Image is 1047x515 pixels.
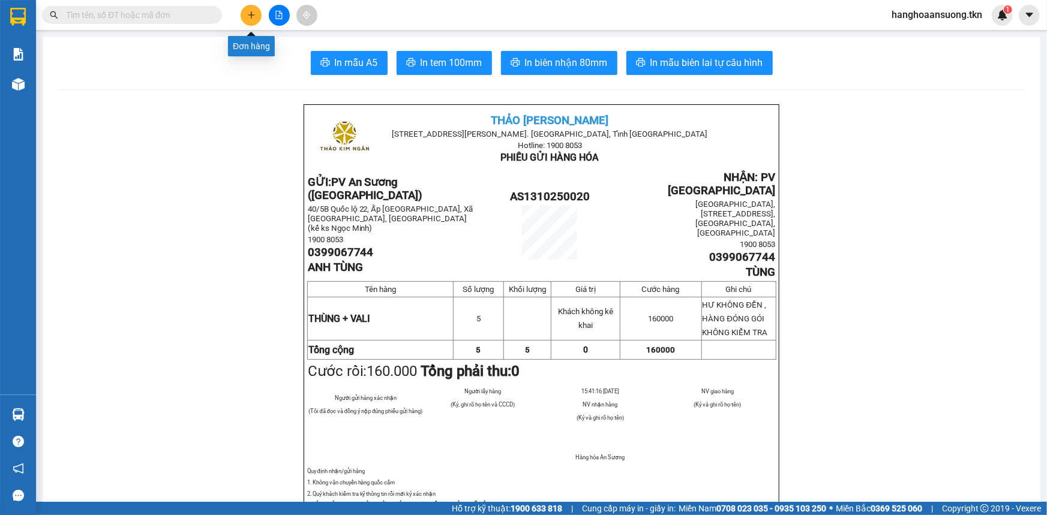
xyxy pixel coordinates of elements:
span: search [50,11,58,19]
sup: 1 [1004,5,1012,14]
li: Hotline: 1900 8153 [112,44,502,59]
span: 0399067744 [710,251,776,264]
img: logo [314,109,374,168]
input: Tìm tên, số ĐT hoặc mã đơn [66,8,208,22]
div: Đơn hàng [228,36,275,56]
button: printerIn biên nhận 80mm [501,51,617,75]
span: 40/5B Quốc lộ 22, Ấp [GEOGRAPHIC_DATA], Xã [GEOGRAPHIC_DATA], [GEOGRAPHIC_DATA] (kế ks Ngọc Minh) [308,204,473,233]
span: PV An Sương ([GEOGRAPHIC_DATA]) [308,176,423,202]
img: logo.jpg [15,15,75,75]
span: copyright [980,504,989,513]
span: [STREET_ADDRESS][PERSON_NAME]. [GEOGRAPHIC_DATA], Tỉnh [GEOGRAPHIC_DATA] [392,129,708,138]
span: (Ký và ghi rõ họ tên) [694,401,741,408]
span: Miền Nam [679,502,826,515]
span: In mẫu A5 [335,55,378,70]
button: printerIn tem 100mm [397,51,492,75]
strong: 1900 633 818 [511,504,562,513]
strong: Tổng phải thu: [421,363,520,380]
button: plus [241,5,262,26]
strong: 0369 525 060 [871,504,922,513]
span: Quy định nhận/gửi hàng [307,468,365,474]
span: Tên hàng [365,285,396,294]
span: THẢO [PERSON_NAME] [491,114,609,127]
span: (Ký, ghi rõ họ tên và CCCD) [451,401,515,408]
span: 160000 [646,345,675,354]
strong: GỬI: [308,176,423,202]
span: 0399067744 [308,246,374,259]
span: In biên nhận 80mm [525,55,608,70]
img: warehouse-icon [12,408,25,421]
span: caret-down [1024,10,1035,20]
img: warehouse-icon [12,78,25,91]
span: 160.000 [367,363,418,380]
span: hanghoaansuong.tkn [882,7,992,22]
span: PHIẾU GỬI HÀNG HÓA [501,152,599,163]
span: 0 [512,363,520,380]
span: printer [511,58,520,69]
span: plus [247,11,256,19]
span: 1. Không vân chuyển hàng quốc cấm [307,479,395,486]
span: | [571,502,573,515]
span: question-circle [13,436,24,447]
button: printerIn mẫu A5 [311,51,388,75]
span: Giá trị [575,285,596,294]
span: Khối lượng [509,285,546,294]
button: aim [296,5,317,26]
b: GỬI : PV An Sương ([GEOGRAPHIC_DATA]) [15,87,191,127]
span: 1 [1006,5,1010,14]
span: [GEOGRAPHIC_DATA], [STREET_ADDRESS], [GEOGRAPHIC_DATA], [GEOGRAPHIC_DATA] [696,200,776,237]
button: printerIn mẫu biên lai tự cấu hình [626,51,773,75]
span: NV nhận hàng [583,401,617,408]
span: Hỗ trợ kỹ thuật: [452,502,562,515]
img: solution-icon [12,48,25,61]
span: (Ký và ghi rõ họ tên) [577,414,624,421]
span: THÙNG + VALI [308,313,371,324]
span: Khách không kê khai [558,307,613,330]
span: Miền Bắc [836,502,922,515]
span: printer [320,58,330,69]
span: NHẬN: PV [GEOGRAPHIC_DATA] [668,171,776,197]
span: 5 [476,314,481,323]
span: Số lượng [463,285,494,294]
span: Cung cấp máy in - giấy in: [582,502,676,515]
span: Cước hàng [642,285,680,294]
span: aim [302,11,311,19]
span: message [13,490,24,501]
span: NV giao hàng [701,388,734,394]
span: In tem 100mm [421,55,482,70]
span: Cước rồi: [308,363,520,380]
span: 2. Quý khách kiểm tra kỹ thông tin rồi mới ký xác nhận [307,490,436,497]
img: icon-new-feature [997,10,1008,20]
span: Người lấy hàng [464,388,501,394]
span: Hotline: 1900 8053 [518,141,582,150]
span: Hàng hóa An Sương [575,454,625,460]
span: 0 [583,345,588,354]
span: 1900 8053 [740,240,776,249]
span: notification [13,463,24,474]
strong: 0708 023 035 - 0935 103 250 [716,504,826,513]
img: logo-vxr [10,8,26,26]
span: printer [636,58,646,69]
span: 15:41:16 [DATE] [581,388,619,394]
span: file-add [275,11,283,19]
button: caret-down [1019,5,1040,26]
span: 5 [525,345,530,354]
strong: Tổng cộng [308,344,354,356]
li: [STREET_ADDRESS][PERSON_NAME]. [GEOGRAPHIC_DATA], Tỉnh [GEOGRAPHIC_DATA] [112,29,502,44]
span: Ghi chú [726,285,752,294]
span: Người gửi hàng xác nhận [335,394,397,401]
span: printer [406,58,416,69]
span: TÙNG [746,266,776,279]
span: (Tôi đã đọc và đồng ý nộp đúng phiếu gửi hàng) [309,408,423,414]
button: file-add [269,5,290,26]
span: 5 [476,345,481,354]
span: 1900 8053 [308,235,343,244]
span: 160000 [648,314,673,323]
span: ANH TÙNG [308,261,363,274]
span: HƯ KHÔNG ĐỀN , HÀNG ĐÓNG GÓI KHÔNG KIỂM TRA [703,300,768,337]
span: AS1310250020 [510,190,590,203]
span: ⚪️ [829,506,833,511]
span: In mẫu biên lai tự cấu hình [650,55,763,70]
span: | [931,502,933,515]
